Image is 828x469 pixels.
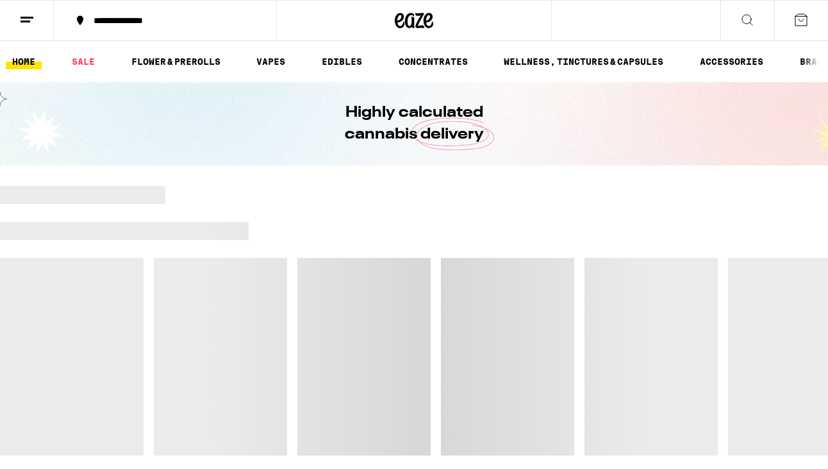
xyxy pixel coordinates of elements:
h1: Highly calculated cannabis delivery [308,102,520,146]
a: CONCENTRATES [392,54,474,69]
a: EDIBLES [315,54,368,69]
a: HOME [6,54,42,69]
a: WELLNESS, TINCTURES & CAPSULES [497,54,670,69]
a: ACCESSORIES [693,54,770,69]
a: SALE [65,54,101,69]
a: FLOWER & PREROLLS [125,54,227,69]
a: VAPES [250,54,292,69]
